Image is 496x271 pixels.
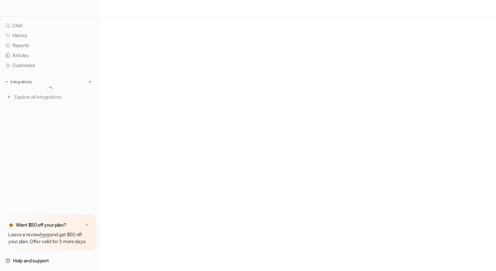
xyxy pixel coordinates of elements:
[3,78,34,85] button: Integrations
[8,231,91,245] p: Leave a review and get $50 off your plan. Offer valid for 3 more days.
[87,79,92,84] img: menu_add.svg
[3,51,96,60] a: Articles
[3,61,96,70] a: Customize
[3,21,96,30] a: Chat
[3,41,96,50] a: Reports
[85,223,89,227] img: x
[4,79,9,84] img: expand menu
[3,256,96,265] a: Help and support
[8,222,14,228] img: star
[3,92,96,102] a: Explore all integrations
[16,221,66,228] p: Want $50 off your plan?
[10,79,32,85] p: Integrations
[6,94,12,100] img: explore all integrations
[40,231,50,237] a: here
[14,91,93,102] span: Explore all integrations
[3,31,96,40] a: History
